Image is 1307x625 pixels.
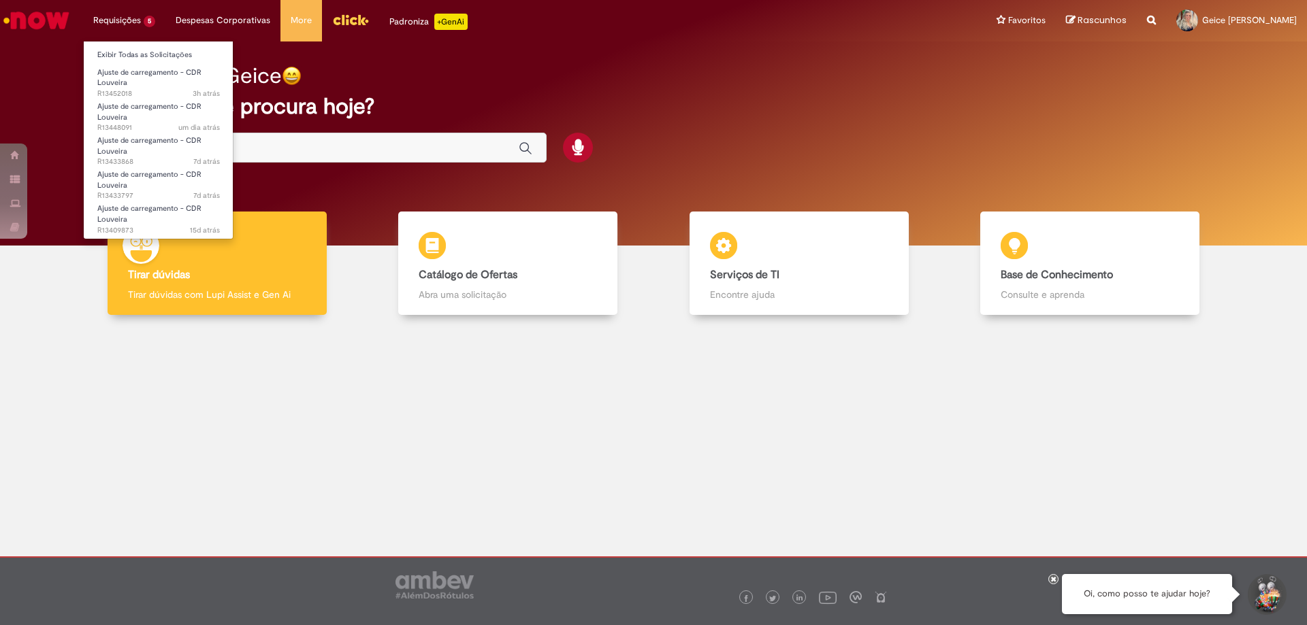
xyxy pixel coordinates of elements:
[84,65,233,95] a: Aberto R13452018 : Ajuste de carregamento - CDR Louveira
[363,212,654,316] a: Catálogo de Ofertas Abra uma solicitação
[434,14,468,30] p: +GenAi
[1202,14,1297,26] span: Geice [PERSON_NAME]
[97,156,220,167] span: R13433868
[178,122,220,133] time: 26/08/2025 12:11:55
[389,14,468,30] div: Padroniza
[193,88,220,99] span: 3h atrás
[97,169,201,190] span: Ajuste de carregamento - CDR Louveira
[84,48,233,63] a: Exibir Todas as Solicitações
[1246,574,1287,615] button: Iniciar Conversa de Suporte
[819,588,837,606] img: logo_footer_youtube.png
[193,156,220,167] span: 7d atrás
[193,156,220,167] time: 20/08/2025 17:30:11
[945,212,1236,316] a: Base de Conhecimento Consulte e aprenda
[97,101,201,122] span: Ajuste de carregamento - CDR Louveira
[653,212,945,316] a: Serviços de TI Encontre ajuda
[190,225,220,235] span: 15d atrás
[176,14,270,27] span: Despesas Corporativas
[850,591,862,603] img: logo_footer_workplace.png
[93,14,141,27] span: Requisições
[84,99,233,129] a: Aberto R13448091 : Ajuste de carregamento - CDR Louveira
[97,225,220,236] span: R13409873
[769,595,776,602] img: logo_footer_twitter.png
[84,133,233,163] a: Aberto R13433868 : Ajuste de carregamento - CDR Louveira
[128,268,190,282] b: Tirar dúvidas
[97,67,201,88] span: Ajuste de carregamento - CDR Louveira
[97,122,220,133] span: R13448091
[1008,14,1046,27] span: Favoritos
[282,66,302,86] img: happy-face.png
[396,571,474,598] img: logo_footer_ambev_rotulo_gray.png
[128,288,306,301] p: Tirar dúvidas com Lupi Assist e Gen Ai
[1,7,71,34] img: ServiceNow
[1078,14,1127,27] span: Rascunhos
[84,201,233,231] a: Aberto R13409873 : Ajuste de carregamento - CDR Louveira
[291,14,312,27] span: More
[1001,288,1179,301] p: Consulte e aprenda
[83,41,233,239] ul: Requisições
[419,288,597,301] p: Abra uma solicitação
[332,10,369,30] img: click_logo_yellow_360x200.png
[97,88,220,99] span: R13452018
[1001,268,1113,282] b: Base de Conhecimento
[193,88,220,99] time: 27/08/2025 11:46:47
[190,225,220,235] time: 13/08/2025 14:35:26
[84,167,233,197] a: Aberto R13433797 : Ajuste de carregamento - CDR Louveira
[97,203,201,224] span: Ajuste de carregamento - CDR Louveira
[1062,574,1232,614] div: Oi, como posso te ajudar hoje?
[710,288,888,301] p: Encontre ajuda
[193,190,220,201] time: 20/08/2025 17:18:09
[1066,14,1127,27] a: Rascunhos
[419,268,517,282] b: Catálogo de Ofertas
[71,212,363,316] a: Tirar dúvidas Tirar dúvidas com Lupi Assist e Gen Ai
[710,268,779,282] b: Serviços de TI
[118,95,1190,118] h2: O que você procura hoje?
[796,594,803,603] img: logo_footer_linkedin.png
[875,591,887,603] img: logo_footer_naosei.png
[193,190,220,201] span: 7d atrás
[178,122,220,133] span: um dia atrás
[97,135,201,156] span: Ajuste de carregamento - CDR Louveira
[743,595,749,602] img: logo_footer_facebook.png
[97,190,220,201] span: R13433797
[144,16,155,27] span: 5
